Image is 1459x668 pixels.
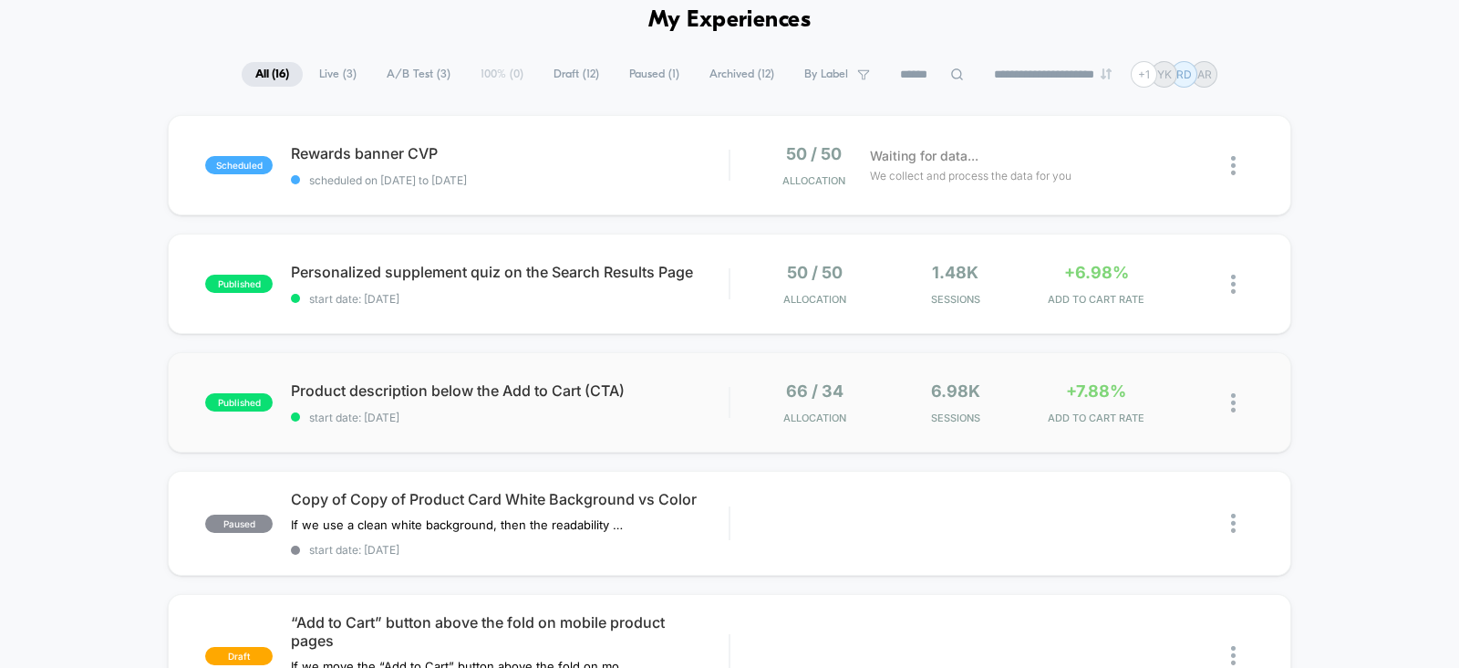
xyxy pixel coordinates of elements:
span: 50 / 50 [787,263,843,282]
span: published [205,275,273,293]
span: +6.98% [1064,263,1129,282]
span: All ( 16 ) [242,62,303,87]
span: ADD TO CART RATE [1030,293,1163,306]
span: start date: [DATE] [291,292,729,306]
img: close [1231,275,1236,294]
span: draft [205,647,273,665]
span: Sessions [889,293,1021,306]
span: Sessions [889,412,1021,424]
span: 66 / 34 [786,381,843,401]
span: Copy of Copy of Product Card White Background vs Color [291,490,729,508]
span: We collect and process the data for you [870,167,1071,184]
img: end [1101,68,1112,79]
p: RD [1176,68,1192,81]
span: paused [205,515,273,533]
span: start date: [DATE] [291,543,729,557]
span: Live ( 3 ) [305,62,370,87]
span: 6.98k [931,381,980,401]
span: Rewards banner CVP [291,144,729,162]
span: A/B Test ( 3 ) [373,62,464,87]
span: Allocation [783,412,846,424]
img: close [1231,393,1236,412]
span: If we use a clean white background, then the readability of product packaging labels will improve... [291,517,629,532]
span: “Add to Cart” button above the fold on mobile product pages [291,613,729,650]
span: +7.88% [1066,381,1126,401]
span: scheduled [205,156,273,174]
span: By Label [804,68,848,81]
span: start date: [DATE] [291,411,729,424]
span: Waiting for data... [870,146,978,166]
p: AR [1197,68,1212,81]
span: scheduled on [DATE] to [DATE] [291,173,729,187]
img: close [1231,156,1236,175]
span: Allocation [783,293,846,306]
span: Draft ( 12 ) [540,62,613,87]
span: Personalized supplement quiz on the Search Results Page [291,263,729,281]
span: ADD TO CART RATE [1030,412,1163,424]
h1: My Experiences [648,7,812,34]
img: close [1231,514,1236,533]
span: Allocation [782,174,845,187]
span: Product description below the Add to Cart (CTA) [291,381,729,400]
div: + 1 [1131,61,1157,88]
img: close [1231,646,1236,665]
span: 1.48k [932,263,978,282]
span: Paused ( 1 ) [616,62,693,87]
span: 50 / 50 [786,144,842,163]
span: published [205,393,273,412]
p: YK [1157,68,1172,81]
span: Archived ( 12 ) [696,62,788,87]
